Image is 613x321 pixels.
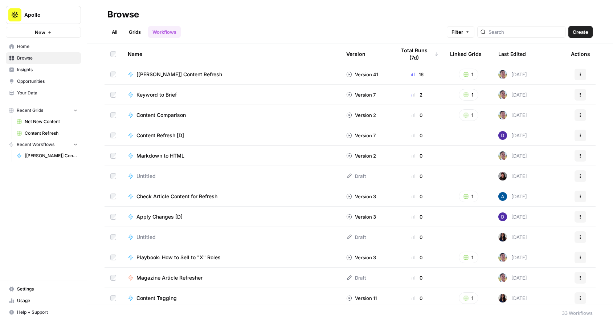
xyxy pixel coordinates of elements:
[498,294,507,302] img: rox323kbkgutb4wcij4krxobkpon
[6,283,81,295] a: Settings
[498,212,527,221] div: [DATE]
[346,111,376,119] div: Version 2
[136,274,203,281] span: Magazine Article Refresher
[136,254,221,261] span: Playbook: How to Sell to "X" Roles
[8,8,21,21] img: Apollo Logo
[128,193,335,200] a: Check Article Content for Refresh
[128,132,335,139] a: Content Refresh [D]
[396,294,438,302] div: 0
[498,151,507,160] img: 99f2gcj60tl1tjps57nny4cf0tt1
[6,76,81,87] a: Opportunities
[128,294,335,302] a: Content Tagging
[396,193,438,200] div: 0
[346,44,365,64] div: Version
[6,27,81,38] button: New
[25,153,78,159] span: [[PERSON_NAME]] Content Refresh
[498,273,527,282] div: [DATE]
[25,130,78,137] span: Content Refresh
[562,309,593,317] div: 33 Workflows
[459,89,478,101] button: 1
[498,90,507,99] img: 99f2gcj60tl1tjps57nny4cf0tt1
[107,9,139,20] div: Browse
[346,193,376,200] div: Version 3
[346,233,366,241] div: Draft
[13,127,81,139] a: Content Refresh
[459,69,478,80] button: 1
[498,294,527,302] div: [DATE]
[498,70,527,79] div: [DATE]
[571,44,590,64] div: Actions
[6,41,81,52] a: Home
[346,91,376,98] div: Version 7
[498,111,507,119] img: 99f2gcj60tl1tjps57nny4cf0tt1
[459,292,478,304] button: 1
[17,78,78,85] span: Opportunities
[6,139,81,150] button: Recent Workflows
[396,132,438,139] div: 0
[451,28,463,36] span: Filter
[6,87,81,99] a: Your Data
[128,213,335,220] a: Apply Changes [D]
[6,52,81,64] a: Browse
[498,233,527,241] div: [DATE]
[128,91,335,98] a: Keyword to Brief
[17,107,43,114] span: Recent Grids
[128,111,335,119] a: Content Comparison
[568,26,593,38] button: Create
[128,172,335,180] a: Untitled
[136,294,177,302] span: Content Tagging
[35,29,45,36] span: New
[346,132,376,139] div: Version 7
[6,306,81,318] button: Help + Support
[396,213,438,220] div: 0
[25,118,78,125] span: Net New Content
[24,11,68,19] span: Apollo
[124,26,145,38] a: Grids
[128,44,335,64] div: Name
[128,254,335,261] a: Playbook: How to Sell to "X" Roles
[17,286,78,292] span: Settings
[498,70,507,79] img: 99f2gcj60tl1tjps57nny4cf0tt1
[498,192,507,201] img: he81ibor8lsei4p3qvg4ugbvimgp
[17,309,78,316] span: Help + Support
[128,233,335,241] a: Untitled
[17,43,78,50] span: Home
[136,193,217,200] span: Check Article Content for Refresh
[346,254,376,261] div: Version 3
[136,152,184,159] span: Markdown to HTML
[498,253,507,262] img: 99f2gcj60tl1tjps57nny4cf0tt1
[498,233,507,241] img: rox323kbkgutb4wcij4krxobkpon
[498,131,527,140] div: [DATE]
[498,212,507,221] img: 6clbhjv5t98vtpq4yyt91utag0vy
[498,172,527,180] div: [DATE]
[498,90,527,99] div: [DATE]
[346,172,366,180] div: Draft
[346,274,366,281] div: Draft
[459,252,478,263] button: 1
[17,141,54,148] span: Recent Workflows
[136,213,183,220] span: Apply Changes [D]
[17,55,78,61] span: Browse
[447,26,474,38] button: Filter
[396,254,438,261] div: 0
[136,233,156,241] span: Untitled
[128,274,335,281] a: Magazine Article Refresher
[498,111,527,119] div: [DATE]
[396,91,438,98] div: 2
[128,152,335,159] a: Markdown to HTML
[498,44,526,64] div: Last Edited
[498,192,527,201] div: [DATE]
[459,109,478,121] button: 1
[128,71,335,78] a: [[PERSON_NAME]] Content Refresh
[346,294,377,302] div: Version 11
[450,44,482,64] div: Linked Grids
[498,273,507,282] img: 99f2gcj60tl1tjps57nny4cf0tt1
[498,131,507,140] img: 6clbhjv5t98vtpq4yyt91utag0vy
[17,297,78,304] span: Usage
[6,295,81,306] a: Usage
[107,26,122,38] a: All
[346,71,378,78] div: Version 41
[17,66,78,73] span: Insights
[148,26,181,38] a: Workflows
[396,274,438,281] div: 0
